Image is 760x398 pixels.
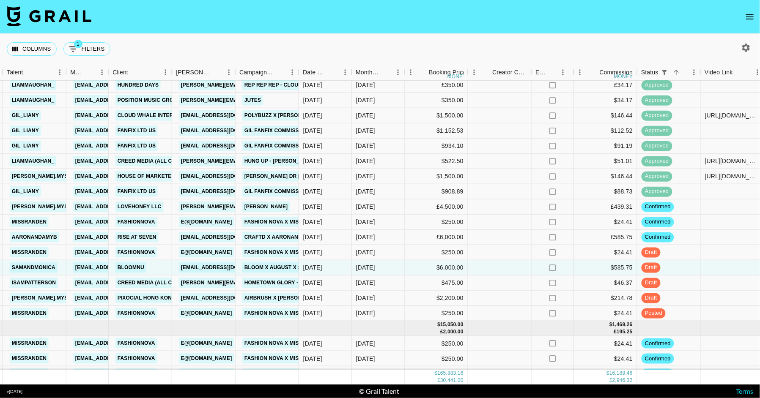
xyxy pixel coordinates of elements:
button: Sort [84,66,96,78]
a: Terms [736,387,753,395]
button: Sort [211,66,222,78]
div: v [DATE] [7,389,22,394]
div: https://www.instagram.com/p/DNoKqy8Ixva/?hl=en [705,157,760,165]
span: draft [642,248,661,256]
div: $934.10 [405,139,468,154]
div: $24.41 [574,215,637,230]
div: 07/08/2025 [303,111,322,120]
div: Aug '25 [356,111,375,120]
a: Creed Media (All Campaigns) [115,278,203,288]
a: Fashionnova [115,338,157,349]
div: https://www.tiktok.com/@magda.mysz/video/7538465005667093782?_t=ZN-8ysFVEejWCM&_r=1 [705,172,760,180]
div: $ [609,321,612,328]
div: Aug '25 [356,96,375,104]
a: Fashion Nova X Missranden [242,368,326,379]
a: [EMAIL_ADDRESS][DOMAIN_NAME] [179,141,274,151]
div: 1 active filter [658,66,670,78]
a: [EMAIL_ADDRESS][DOMAIN_NAME] [73,278,168,288]
div: $ [435,370,438,377]
a: Gil Fanfix Commission [242,141,310,151]
a: isampatterson [10,278,58,288]
div: $1,500.00 [405,108,468,123]
button: Menu [557,66,569,79]
div: 06/08/2025 [303,81,322,89]
div: 11/03/2025 [303,309,322,317]
a: [EMAIL_ADDRESS][DOMAIN_NAME] [73,80,168,90]
div: 11/03/2025 [303,248,322,256]
button: Sort [128,66,140,78]
button: Sort [670,66,682,78]
button: Menu [96,66,108,79]
a: [EMAIL_ADDRESS][DOMAIN_NAME] [179,186,274,197]
a: [EMAIL_ADDRESS][DOMAIN_NAME] [179,293,274,303]
button: Show filters [658,66,670,78]
button: Sort [547,66,559,78]
div: £4,500.00 [405,199,468,215]
div: $250.00 [405,306,468,321]
a: Fashion Nova X Missranden [242,247,326,258]
div: $24.41 [574,245,637,260]
button: Sort [274,66,286,78]
div: Creator Commmission Override [468,64,531,81]
div: 18/08/2025 [303,126,322,135]
div: £350.00 [405,78,468,93]
div: Sep '25 [356,339,375,348]
div: Month Due [356,64,380,81]
div: Sep '25 [356,354,375,363]
a: [PERSON_NAME][EMAIL_ADDRESS][DOMAIN_NAME] [179,95,317,106]
div: Aug '25 [356,172,375,180]
a: Hung Up - [PERSON_NAME] [242,156,318,166]
a: Airbrush X [PERSON_NAME] August [242,293,347,303]
div: Expenses: Remove Commission? [531,64,573,81]
span: approved [642,157,672,165]
a: Bloom X August X Samandmonica [242,262,344,273]
a: [EMAIL_ADDRESS][DOMAIN_NAME] [73,308,168,319]
a: [EMAIL_ADDRESS][DOMAIN_NAME] [73,202,168,212]
div: Video Link [705,64,733,81]
div: $88.73 [574,184,637,199]
a: missranden [10,247,49,258]
a: gil_liany [10,110,41,121]
a: Rep Rep Rep - Cloud 9 [242,80,309,90]
div: 16,189.46 [609,370,633,377]
a: Hometown Glory - [PERSON_NAME] [242,278,346,288]
a: FanFix Ltd US [115,125,158,136]
button: Sort [588,66,600,78]
span: approved [642,188,672,196]
div: Aug '25 [356,263,375,272]
button: Menu [286,66,299,79]
div: Aug '25 [356,294,375,302]
a: [EMAIL_ADDRESS][DOMAIN_NAME] [73,247,168,258]
div: 11/03/2025 [303,339,322,348]
a: [EMAIL_ADDRESS][DOMAIN_NAME] [73,186,168,197]
a: Bloomnu [115,262,146,273]
button: Menu [404,66,417,79]
a: e@[DOMAIN_NAME] [179,308,234,319]
div: © Grail Talent [359,387,399,395]
div: 14/08/2025 [303,172,322,180]
a: Pixocial Hong Kong Limited [115,293,200,303]
div: 165,883.16 [437,370,464,377]
div: Aug '25 [356,248,375,256]
div: Client [108,64,172,81]
div: 05/08/2025 [303,233,322,241]
a: Fashion Nova X Missranden [242,308,326,319]
button: Sort [480,66,492,78]
a: [EMAIL_ADDRESS][DOMAIN_NAME] [73,338,168,349]
div: $908.89 [405,184,468,199]
div: 30/05/2025 [303,278,322,287]
div: Aug '25 [356,218,375,226]
a: e@[DOMAIN_NAME] [179,368,234,379]
button: Menu [159,66,172,79]
button: Sort [327,66,339,78]
div: Aug '25 [356,157,375,165]
a: [EMAIL_ADDRESS][DOMAIN_NAME] [73,110,168,121]
div: Client [112,64,128,81]
div: $475.00 [405,275,468,291]
a: [EMAIL_ADDRESS][DOMAIN_NAME] [73,141,168,151]
button: Menu [392,66,404,79]
a: missranden [10,353,49,364]
div: Manager [70,64,84,81]
div: Commission [600,64,633,81]
div: $24.41 [574,306,637,321]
